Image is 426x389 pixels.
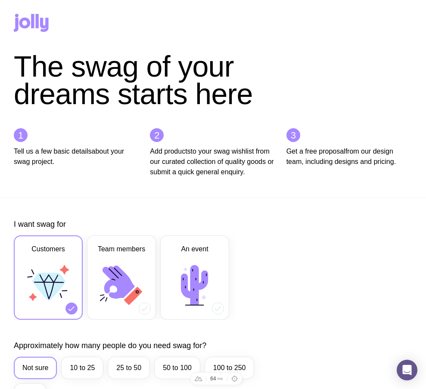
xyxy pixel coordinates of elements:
[14,148,92,155] strong: Tell us a few basic details
[14,219,66,229] label: I want swag for
[154,357,200,379] label: 50 to 100
[14,50,253,110] span: The swag of your dreams starts here
[14,340,206,351] label: Approximately how many people do you need swag for?
[205,357,255,379] label: 100 to 250
[31,244,65,254] span: Customers
[286,148,345,155] strong: Get a free proposal
[150,148,190,155] strong: Add products
[14,357,57,379] label: Not sure
[181,244,208,254] span: An event
[98,244,145,254] span: Team members
[286,146,412,167] p: from our design team, including designs and pricing.
[108,357,150,379] label: 25 to 50
[150,146,276,177] p: to your swag wishlist from our curated collection of quality goods or submit a quick general enqu...
[397,360,417,380] div: Open Intercom Messenger
[61,357,103,379] label: 10 to 25
[14,146,140,167] p: about your swag project.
